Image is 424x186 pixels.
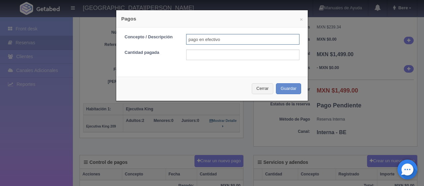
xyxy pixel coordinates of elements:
h4: Pagos [121,15,303,22]
button: × [300,17,303,22]
button: Cerrar [252,83,273,94]
label: Concepto / Descripción [120,34,181,40]
label: Cantidad pagada [120,50,181,56]
button: Guardar [276,83,301,94]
